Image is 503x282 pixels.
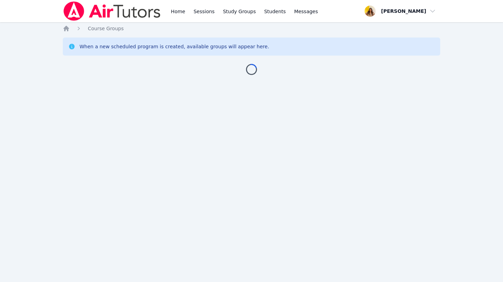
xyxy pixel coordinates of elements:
[63,1,161,21] img: Air Tutors
[294,8,318,15] span: Messages
[79,43,269,50] div: When a new scheduled program is created, available groups will appear here.
[63,25,440,32] nav: Breadcrumb
[88,26,123,31] span: Course Groups
[88,25,123,32] a: Course Groups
